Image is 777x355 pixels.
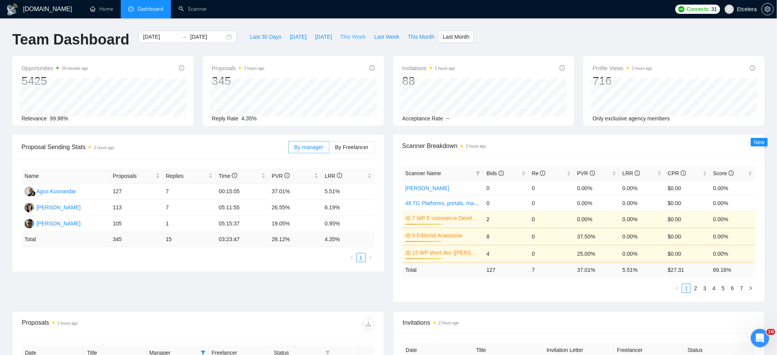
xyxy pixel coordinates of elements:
span: info-circle [232,173,237,178]
span: left [675,286,680,291]
button: setting [762,3,774,15]
button: left [347,253,356,262]
button: right [366,253,375,262]
a: 7 [738,284,746,293]
span: This Week [340,33,366,41]
td: 0.00% [574,210,619,228]
td: 0.00% [574,181,619,196]
li: 6 [728,284,737,293]
input: Start date [143,33,178,41]
button: [DATE] [286,31,311,43]
td: 0.00% [619,181,665,196]
span: filter [325,350,330,355]
td: 37.01 % [574,262,619,277]
td: 37.50% [574,228,619,245]
td: 345 [110,232,163,247]
span: info-circle [370,65,375,71]
td: 0.00% [619,245,665,262]
td: 0 [483,181,529,196]
span: Scanner Breakdown [402,141,756,151]
li: Next Page [746,284,756,293]
li: Next Page [366,253,375,262]
span: LRR [325,173,342,179]
td: 19.05% [269,216,322,232]
td: 0.00% [710,228,756,245]
li: 3 [700,284,710,293]
span: info-circle [560,65,565,71]
span: filter [474,168,482,179]
a: TT[PERSON_NAME] [25,204,80,210]
button: right [746,284,756,293]
td: $0.00 [665,181,710,196]
td: 5.51 % [619,262,665,277]
td: 0.95% [322,216,375,232]
div: [PERSON_NAME] [36,219,80,228]
span: 10 [767,329,775,335]
span: crown [406,250,411,255]
span: to [181,34,187,40]
td: 69.16 % [710,262,756,277]
td: 127 [483,262,529,277]
span: info-circle [750,65,756,71]
span: 99.98% [50,115,68,122]
td: 25.00% [574,245,619,262]
span: [DATE] [290,33,307,41]
span: Acceptance Rate [402,115,444,122]
span: Last Month [443,33,469,41]
a: homeHome [90,6,113,12]
img: gigradar-bm.png [30,191,36,196]
span: crown [406,215,411,221]
td: 0 [529,196,574,210]
span: right [368,255,373,260]
td: 8 [483,228,529,245]
td: 5.51% [322,184,375,200]
span: Relevance [21,115,47,122]
span: By Freelancer [335,144,368,150]
td: 0.00% [710,210,756,228]
td: 4.35 % [322,232,375,247]
td: 7 [529,262,574,277]
time: 2 hours ago [57,321,78,325]
td: 28.12 % [269,232,322,247]
input: End date [190,33,225,41]
span: Only exclusive agency members [593,115,670,122]
td: 0 [483,196,529,210]
span: Last Week [374,33,399,41]
div: 716 [593,74,652,88]
td: 37.01% [269,184,322,200]
span: setting [762,6,774,12]
span: Replies [166,172,207,180]
th: Name [21,169,110,184]
a: 1 [357,253,365,262]
span: right [749,286,753,291]
a: 2 [692,284,700,293]
td: 113 [110,200,163,216]
span: This Month [408,33,434,41]
td: $0.00 [665,210,710,228]
span: Last 30 Days [250,33,281,41]
span: info-circle [179,65,184,71]
span: Profile Views [593,64,652,73]
div: 5425 [21,74,88,88]
span: By manager [294,144,323,150]
button: This Week [336,31,370,43]
span: filter [201,350,205,355]
td: 6.19% [322,200,375,216]
a: 15 WP short dev ([PERSON_NAME] B) [412,248,479,257]
span: CPR [668,170,686,176]
span: Re [532,170,546,176]
img: AK [25,187,34,196]
td: 0.00% [619,210,665,228]
td: 127 [110,184,163,200]
time: 2 hours ago [466,144,486,148]
a: 4 [710,284,718,293]
a: searchScanner [179,6,207,12]
span: info-circle [499,171,504,176]
span: -- [446,115,450,122]
td: 0 [529,210,574,228]
div: Proposals [22,318,198,330]
img: AP [25,219,34,228]
td: 03:23:47 [216,232,269,247]
img: logo [6,3,18,16]
button: Last Month [439,31,473,43]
